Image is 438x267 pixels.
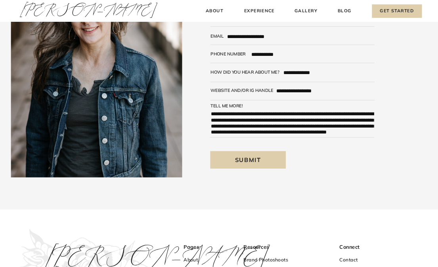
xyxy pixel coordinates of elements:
div: tell me more! [210,103,257,108]
h3: Connect [339,244,383,251]
div: how did you hear about me? [210,70,283,74]
a: Blog [336,7,353,15]
div: Phone number [210,51,257,56]
a: Gallery [294,7,318,15]
div: website and/or ig handle [210,88,276,92]
a: About [204,7,225,15]
h3: Resources [243,244,287,251]
a: Get Started [372,4,422,18]
a: Submit [210,151,286,168]
a: Contact [339,257,383,264]
div: business name [210,15,260,20]
div: email [210,34,230,38]
a: Experience [243,7,275,15]
a: Brand Photoshoots [243,257,315,264]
